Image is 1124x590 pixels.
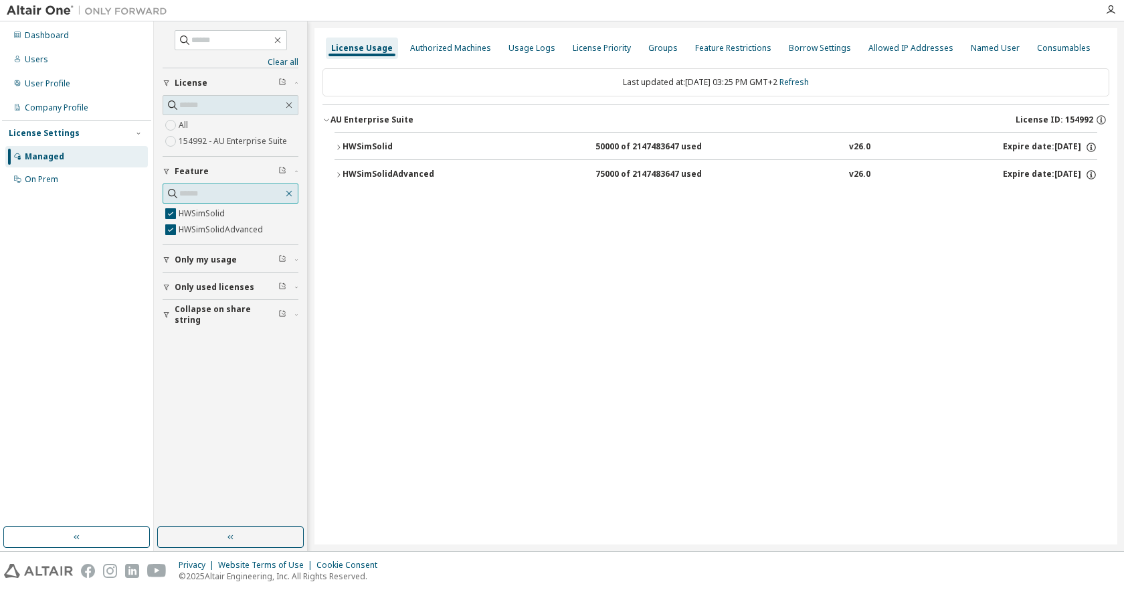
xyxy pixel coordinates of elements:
label: All [179,117,191,133]
span: Clear filter [278,254,286,265]
img: youtube.svg [147,564,167,578]
span: Clear filter [278,282,286,293]
label: HWSimSolid [179,206,227,222]
button: Only used licenses [163,273,298,302]
button: HWSimSolidAdvanced75000 of 2147483647 usedv26.0Expire date:[DATE] [335,160,1097,190]
div: v26.0 [849,169,870,181]
div: 50000 of 2147483647 used [595,141,716,153]
div: Users [25,54,48,65]
span: License [175,78,207,88]
div: Company Profile [25,102,88,113]
div: Expire date: [DATE] [1003,169,1097,181]
div: Authorized Machines [410,43,491,54]
div: v26.0 [849,141,870,153]
div: User Profile [25,78,70,89]
span: Only my usage [175,254,237,265]
img: instagram.svg [103,564,117,578]
div: On Prem [25,174,58,185]
span: License ID: 154992 [1016,115,1093,125]
img: facebook.svg [81,564,95,578]
div: Allowed IP Addresses [868,43,953,54]
div: Cookie Consent [316,560,385,571]
a: Refresh [779,76,809,88]
img: linkedin.svg [125,564,139,578]
div: Groups [648,43,678,54]
button: AU Enterprise SuiteLicense ID: 154992 [322,105,1109,135]
button: Feature [163,157,298,186]
div: HWSimSolidAdvanced [343,169,463,181]
button: Collapse on share string [163,300,298,329]
div: Usage Logs [508,43,555,54]
div: Dashboard [25,30,69,41]
div: Named User [971,43,1020,54]
div: License Usage [331,43,393,54]
div: Website Terms of Use [218,560,316,571]
button: HWSimSolid50000 of 2147483647 usedv26.0Expire date:[DATE] [335,133,1097,162]
p: © 2025 Altair Engineering, Inc. All Rights Reserved. [179,571,385,582]
div: Privacy [179,560,218,571]
div: License Settings [9,128,80,139]
div: 75000 of 2147483647 used [595,169,716,181]
span: Collapse on share string [175,304,278,325]
div: Managed [25,151,64,162]
div: Borrow Settings [789,43,851,54]
div: AU Enterprise Suite [331,115,413,125]
img: altair_logo.svg [4,564,73,578]
span: Clear filter [278,166,286,177]
label: HWSimSolidAdvanced [179,222,266,238]
span: Clear filter [278,309,286,320]
img: Altair One [7,4,174,17]
div: Expire date: [DATE] [1003,141,1097,153]
span: Clear filter [278,78,286,88]
div: HWSimSolid [343,141,463,153]
div: Feature Restrictions [695,43,771,54]
a: Clear all [163,57,298,68]
span: Feature [175,166,209,177]
div: License Priority [573,43,631,54]
button: License [163,68,298,98]
div: Consumables [1037,43,1091,54]
label: 154992 - AU Enterprise Suite [179,133,290,149]
button: Only my usage [163,245,298,275]
span: Only used licenses [175,282,254,293]
div: Last updated at: [DATE] 03:25 PM GMT+2 [322,68,1109,96]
